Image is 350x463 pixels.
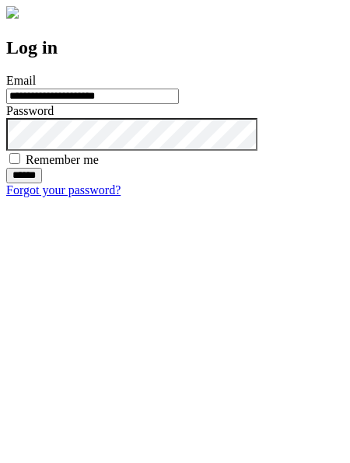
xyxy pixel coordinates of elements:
[6,104,54,117] label: Password
[26,153,99,166] label: Remember me
[6,6,19,19] img: logo-4e3dc11c47720685a147b03b5a06dd966a58ff35d612b21f08c02c0306f2b779.png
[6,37,344,58] h2: Log in
[6,74,36,87] label: Email
[6,183,121,197] a: Forgot your password?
